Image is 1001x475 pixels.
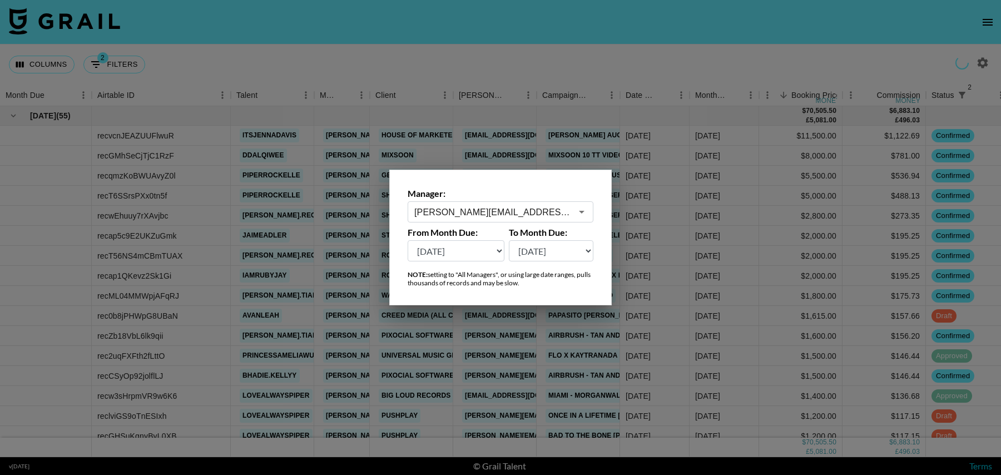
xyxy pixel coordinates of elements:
label: To Month Due: [509,227,594,238]
label: Manager: [408,188,593,199]
label: From Month Due: [408,227,504,238]
button: Open [574,204,589,220]
strong: NOTE: [408,270,428,279]
div: setting to "All Managers", or using large date ranges, pulls thousands of records and may be slow. [408,270,593,287]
